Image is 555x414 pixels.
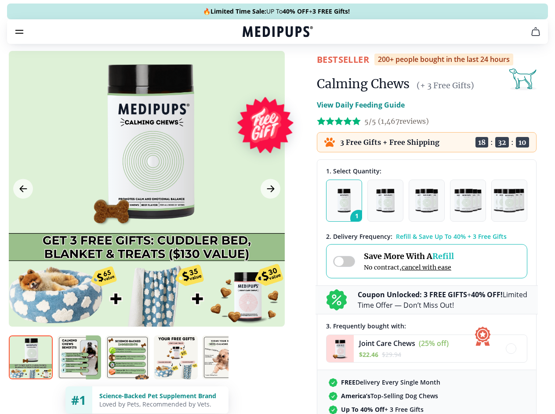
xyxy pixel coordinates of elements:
[490,138,493,147] span: :
[57,335,101,379] img: Calming Chews | Natural Dog Supplements
[317,76,410,92] h1: Calming Chews
[475,137,488,148] span: 18
[396,232,507,241] span: Refill & Save Up To 40% + 3 Free Gifts
[374,54,513,65] div: 200+ people bought in the last 24 hours
[359,350,378,359] span: $ 22.46
[364,117,429,126] span: 5/5 ( 1,467 reviews)
[358,289,527,310] p: + Limited Time Offer — Don’t Miss Out!
[14,26,25,37] button: burger-menu
[341,405,424,414] span: + 3 Free Gifts
[471,290,503,299] b: 40% OFF!
[326,322,406,330] span: 3 . Frequently bought with:
[105,335,149,379] img: Calming Chews | Natural Dog Supplements
[243,25,313,40] a: Medipups
[417,80,474,90] span: (+ 3 Free Gifts)
[493,189,525,212] img: Pack of 5 - Natural Dog Supplements
[9,335,53,379] img: Calming Chews | Natural Dog Supplements
[99,400,221,408] div: Loved by Pets, Recommended by Vets.
[340,138,439,147] p: 3 Free Gifts + Free Shipping
[350,210,367,227] span: 1
[326,335,354,362] img: Joint Care Chews - Medipups
[376,189,395,212] img: Pack of 2 - Natural Dog Supplements
[99,392,221,400] div: Science-Backed Pet Supplement Brand
[358,290,467,299] b: Coupon Unlocked: 3 FREE GIFTS
[326,167,527,175] div: 1. Select Quantity:
[341,392,438,400] span: Top-Selling Dog Chews
[341,392,370,400] strong: America’s
[337,189,351,212] img: Pack of 1 - Natural Dog Supplements
[364,251,454,261] span: Save More With A
[525,21,546,42] button: cart
[454,189,481,212] img: Pack of 4 - Natural Dog Supplements
[516,137,529,148] span: 10
[326,232,392,241] span: 2 . Delivery Frequency:
[71,392,86,408] span: #1
[13,179,33,199] button: Previous Image
[511,138,514,147] span: :
[415,189,438,212] img: Pack of 3 - Natural Dog Supplements
[382,350,401,359] span: $ 29.94
[419,338,449,348] span: (25% off)
[326,180,362,222] button: 1
[402,263,451,271] span: cancel with ease
[495,137,509,148] span: 32
[261,179,280,199] button: Next Image
[154,335,198,379] img: Calming Chews | Natural Dog Supplements
[341,405,385,414] strong: Up To 40% Off
[432,251,454,261] span: Refill
[203,7,350,16] span: 🔥 UP To +
[317,54,369,65] span: BestSeller
[341,378,355,386] strong: FREE
[359,338,415,348] span: Joint Care Chews
[317,100,405,110] p: View Daily Feeding Guide
[202,335,246,379] img: Calming Chews | Natural Dog Supplements
[364,263,454,271] span: No contract,
[341,378,440,386] span: Delivery Every Single Month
